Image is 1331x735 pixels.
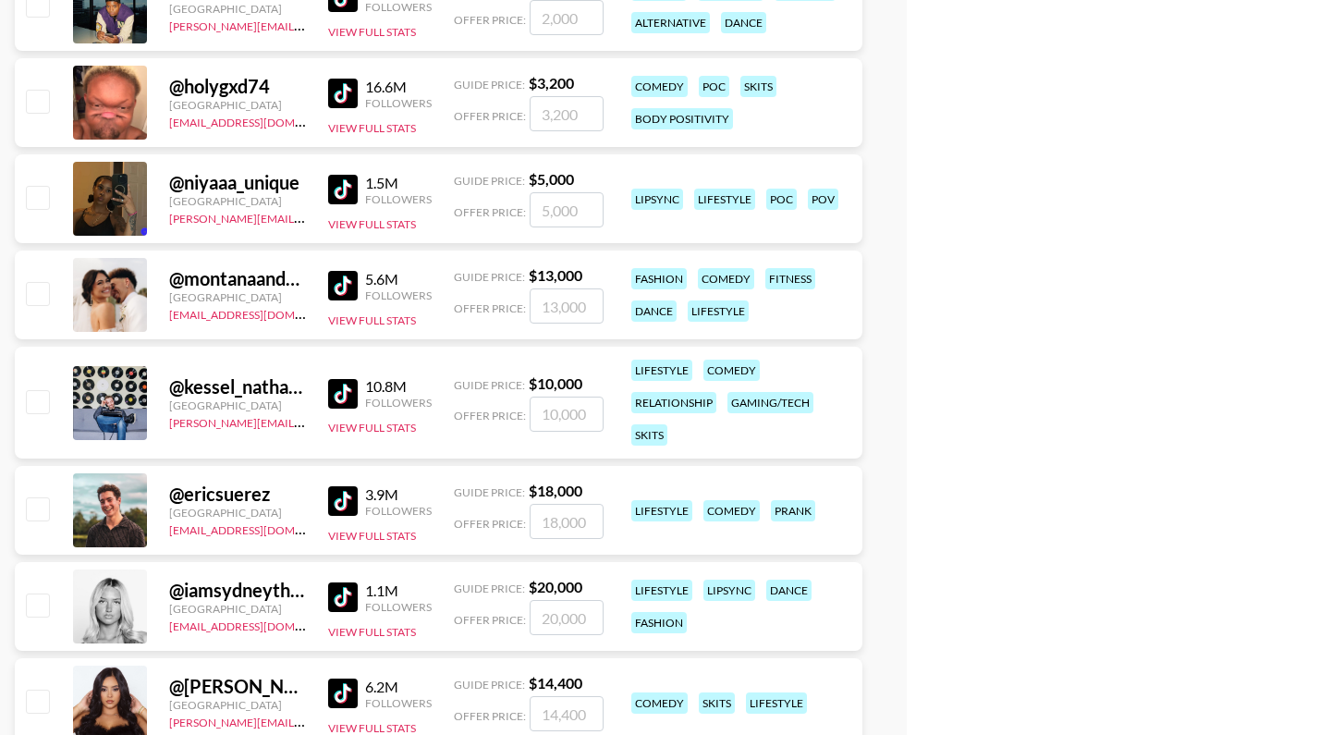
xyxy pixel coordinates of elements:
a: [PERSON_NAME][EMAIL_ADDRESS][DOMAIN_NAME] [169,16,443,33]
button: View Full Stats [328,625,416,639]
div: alternative [631,12,710,33]
span: Offer Price: [454,13,526,27]
span: Guide Price: [454,485,525,499]
span: Guide Price: [454,678,525,692]
div: [GEOGRAPHIC_DATA] [169,98,306,112]
div: body positivity [631,108,733,129]
div: skits [740,76,776,97]
a: [EMAIL_ADDRESS][DOMAIN_NAME] [169,520,355,537]
div: lifestyle [688,300,749,322]
div: lipsync [703,580,755,601]
div: dance [766,580,812,601]
div: [GEOGRAPHIC_DATA] [169,506,306,520]
span: Offer Price: [454,205,526,219]
input: 14,400 [530,696,604,731]
div: fashion [631,612,687,633]
div: comedy [703,360,760,381]
div: 3.9M [365,485,432,504]
div: skits [699,692,735,714]
div: @ iamsydneythomas [169,579,306,602]
div: lifestyle [631,500,692,521]
input: 20,000 [530,600,604,635]
div: lifestyle [631,360,692,381]
strong: $ 5,000 [529,170,574,188]
div: [GEOGRAPHIC_DATA] [169,398,306,412]
div: Followers [365,504,432,518]
div: Followers [365,600,432,614]
div: @ [PERSON_NAME].lopez44 [169,675,306,698]
div: comedy [698,268,754,289]
span: Offer Price: [454,301,526,315]
strong: $ 3,200 [529,74,574,92]
span: Offer Price: [454,109,526,123]
div: @ ericsuerez [169,483,306,506]
a: [PERSON_NAME][EMAIL_ADDRESS][DOMAIN_NAME] [169,712,443,729]
button: View Full Stats [328,313,416,327]
img: TikTok [328,679,358,708]
div: dance [631,300,677,322]
span: Guide Price: [454,582,525,595]
span: Offer Price: [454,613,526,627]
span: Offer Price: [454,409,526,423]
strong: $ 14,400 [529,674,582,692]
span: Guide Price: [454,270,525,284]
a: [EMAIL_ADDRESS][DOMAIN_NAME] [169,112,355,129]
div: [GEOGRAPHIC_DATA] [169,602,306,616]
a: [EMAIL_ADDRESS][DOMAIN_NAME] [169,304,355,322]
input: 5,000 [530,192,604,227]
div: comedy [703,500,760,521]
div: lipsync [631,189,683,210]
span: Guide Price: [454,174,525,188]
input: 10,000 [530,397,604,432]
div: Followers [365,396,432,410]
div: [GEOGRAPHIC_DATA] [169,2,306,16]
div: Followers [365,696,432,710]
div: @ kessel_nathan_official [169,375,306,398]
div: 1.5M [365,174,432,192]
strong: $ 10,000 [529,374,582,392]
div: @ holygxd74 [169,75,306,98]
div: poc [766,189,797,210]
input: 18,000 [530,504,604,539]
a: [PERSON_NAME][EMAIL_ADDRESS][DOMAIN_NAME] [169,208,443,226]
button: View Full Stats [328,721,416,735]
div: pov [808,189,838,210]
div: Followers [365,288,432,302]
div: skits [631,424,667,446]
a: [EMAIL_ADDRESS][DOMAIN_NAME] [169,616,355,633]
div: 16.6M [365,78,432,96]
button: View Full Stats [328,217,416,231]
input: 13,000 [530,288,604,324]
div: lifestyle [694,189,755,210]
div: [GEOGRAPHIC_DATA] [169,698,306,712]
div: gaming/tech [727,392,813,413]
div: 6.2M [365,678,432,696]
span: Offer Price: [454,709,526,723]
div: [GEOGRAPHIC_DATA] [169,290,306,304]
div: 1.1M [365,582,432,600]
span: Offer Price: [454,517,526,531]
div: Followers [365,96,432,110]
button: View Full Stats [328,529,416,543]
div: comedy [631,76,688,97]
img: TikTok [328,379,358,409]
img: TikTok [328,79,358,108]
div: 5.6M [365,270,432,288]
div: dance [721,12,766,33]
strong: $ 13,000 [529,266,582,284]
div: poc [699,76,729,97]
input: 3,200 [530,96,604,131]
div: lifestyle [746,692,807,714]
div: fitness [765,268,815,289]
img: TikTok [328,486,358,516]
div: Followers [365,192,432,206]
span: Guide Price: [454,378,525,392]
a: [PERSON_NAME][EMAIL_ADDRESS][DOMAIN_NAME] [169,412,443,430]
span: Guide Price: [454,78,525,92]
div: @ montanaandryan [169,267,306,290]
div: fashion [631,268,687,289]
div: @ niyaaa_unique [169,171,306,194]
img: TikTok [328,582,358,612]
button: View Full Stats [328,421,416,435]
strong: $ 20,000 [529,578,582,595]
